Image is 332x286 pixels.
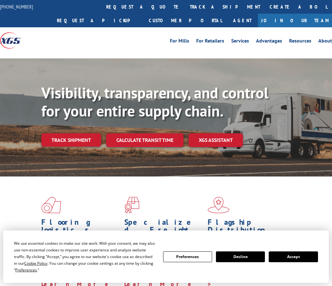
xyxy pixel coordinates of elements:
[216,251,265,262] button: Decline
[269,251,318,262] button: Accept
[170,38,189,45] a: For Mills
[14,240,155,273] div: We use essential cookies to make our site work. With your consent, we may also use non-essential ...
[208,218,286,244] h1: Flagship Distribution Model
[256,38,282,45] a: Advantages
[208,197,230,213] img: xgs-icon-flagship-distribution-model-red
[15,267,37,273] span: Preferences
[289,38,311,45] a: Resources
[318,38,332,45] a: About
[41,218,120,244] h1: Flooring Logistics Solutions
[41,83,268,121] b: Visibility, transparency, and control for your entire supply chain.
[258,14,332,27] a: Join Our Team
[189,133,243,147] a: XGS ASSISTANT
[124,197,139,213] img: xgs-icon-focused-on-flooring-red
[41,133,101,147] a: Track shipment
[144,14,227,27] a: Customer Portal
[163,251,212,262] button: Preferences
[124,218,203,244] h1: Specialized Freight Experts
[227,14,258,27] a: Agent
[24,261,47,266] span: Cookie Policy
[231,38,249,45] a: Services
[52,14,144,27] a: Request a pickup
[41,197,61,213] img: xgs-icon-total-supply-chain-intelligence-red
[3,230,329,283] div: Cookie Consent Prompt
[196,38,224,45] a: For Retailers
[106,133,183,147] a: Calculate transit time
